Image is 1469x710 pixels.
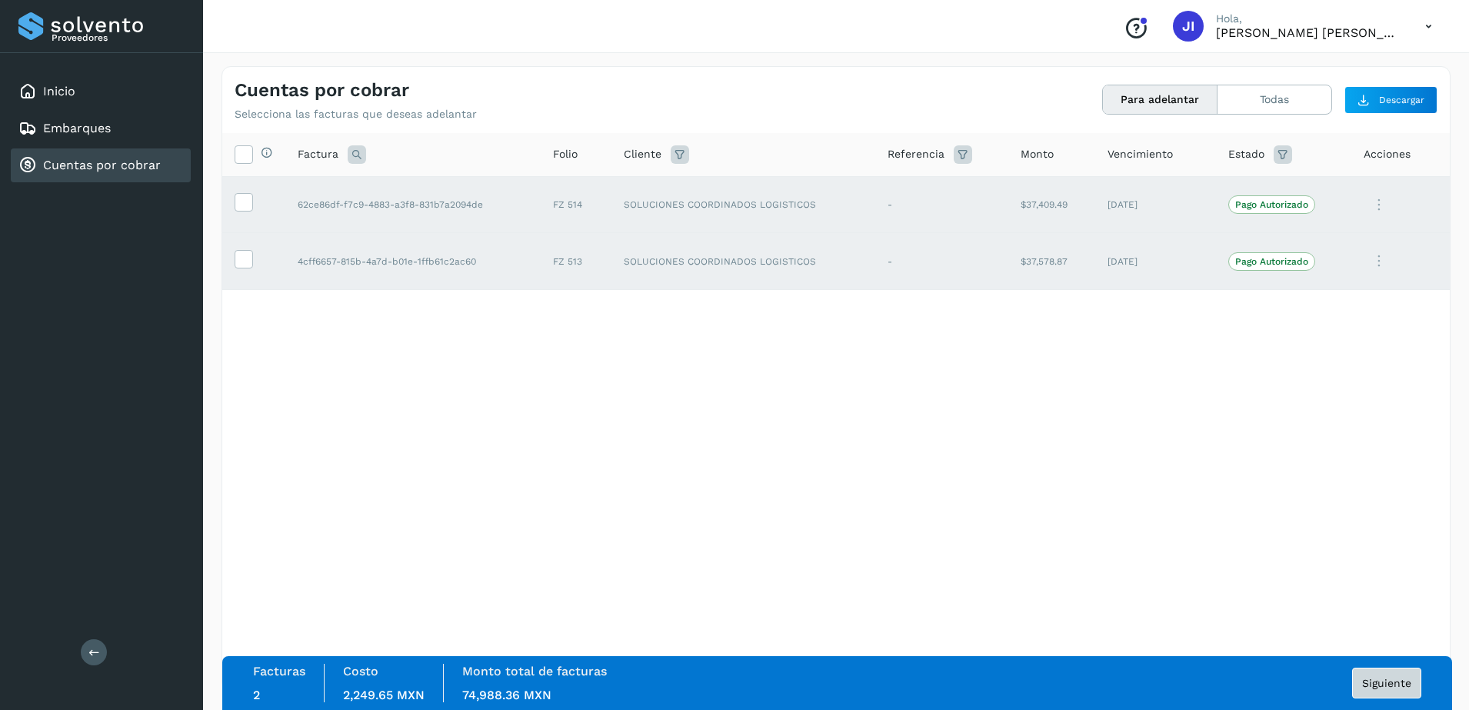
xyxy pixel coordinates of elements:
[253,664,305,678] label: Facturas
[1021,146,1054,162] span: Monto
[1235,199,1308,210] p: Pago Autorizado
[43,158,161,172] a: Cuentas por cobrar
[1218,85,1331,114] button: Todas
[11,75,191,108] div: Inicio
[1095,176,1216,233] td: [DATE]
[1379,93,1424,107] span: Descargar
[624,146,661,162] span: Cliente
[541,176,611,233] td: FZ 514
[52,32,185,43] p: Proveedores
[875,176,1008,233] td: -
[1235,256,1308,267] p: Pago Autorizado
[43,84,75,98] a: Inicio
[1352,668,1421,698] button: Siguiente
[1228,146,1264,162] span: Estado
[235,108,477,121] p: Selecciona las facturas que deseas adelantar
[11,148,191,182] div: Cuentas por cobrar
[235,79,409,102] h4: Cuentas por cobrar
[1216,12,1401,25] p: Hola,
[298,146,338,162] span: Factura
[43,121,111,135] a: Embarques
[1008,176,1095,233] td: $37,409.49
[1362,678,1411,688] span: Siguiente
[611,233,875,290] td: SOLUCIONES COORDINADOS LOGISTICOS
[888,146,944,162] span: Referencia
[11,112,191,145] div: Embarques
[462,664,607,678] label: Monto total de facturas
[541,233,611,290] td: FZ 513
[1095,233,1216,290] td: [DATE]
[343,688,425,702] span: 2,249.65 MXN
[611,176,875,233] td: SOLUCIONES COORDINADOS LOGISTICOS
[285,176,541,233] td: 62ce86df-f7c9-4883-a3f8-831b7a2094de
[1344,86,1437,114] button: Descargar
[1103,85,1218,114] button: Para adelantar
[553,146,578,162] span: Folio
[343,664,378,678] label: Costo
[253,688,260,702] span: 2
[462,688,551,702] span: 74,988.36 MXN
[1008,233,1095,290] td: $37,578.87
[1364,146,1411,162] span: Acciones
[875,233,1008,290] td: -
[1108,146,1173,162] span: Vencimiento
[1216,25,1401,40] p: José Ignacio Flores Santiago
[285,233,541,290] td: 4cff6657-815b-4a7d-b01e-1ffb61c2ac60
